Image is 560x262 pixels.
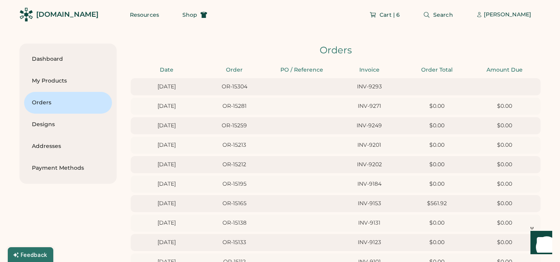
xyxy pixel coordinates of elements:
div: INV-9249 [338,122,401,130]
div: PO / Reference [270,66,333,74]
div: OR-15212 [203,161,266,169]
div: Payment Methods [32,164,104,172]
img: Rendered Logo - Screens [19,8,33,21]
div: $0.00 [473,180,536,188]
div: $0.00 [473,141,536,149]
div: [DOMAIN_NAME] [36,10,98,19]
div: $0.00 [406,180,469,188]
div: $0.00 [473,161,536,169]
div: $0.00 [473,200,536,207]
div: OR-15304 [203,83,266,91]
div: $0.00 [406,122,469,130]
button: Shop [173,7,217,23]
button: Resources [121,7,168,23]
div: [DATE] [135,83,198,91]
button: Search [414,7,462,23]
button: Cart | 6 [360,7,409,23]
span: Shop [182,12,197,18]
div: OR-15281 [203,102,266,110]
div: Designs [32,121,104,128]
div: INV-9153 [338,200,401,207]
div: $561.92 [406,200,469,207]
div: [DATE] [135,122,198,130]
div: $0.00 [473,219,536,227]
div: [DATE] [135,102,198,110]
span: Cart | 6 [380,12,400,18]
div: OR-15195 [203,180,266,188]
div: Order Total [406,66,469,74]
div: Amount Due [473,66,536,74]
div: [DATE] [135,219,198,227]
div: $0.00 [473,239,536,246]
div: Dashboard [32,55,104,63]
div: INV-9201 [338,141,401,149]
div: $0.00 [473,122,536,130]
div: OR-15259 [203,122,266,130]
div: [DATE] [135,180,198,188]
div: OR-15133 [203,239,266,246]
div: OR-15138 [203,219,266,227]
div: My Products [32,77,104,85]
div: Date [135,66,198,74]
div: $0.00 [406,239,469,246]
div: INV-9202 [338,161,401,169]
div: [DATE] [135,161,198,169]
div: $0.00 [406,219,469,227]
iframe: Front Chat [523,227,556,260]
div: Orders [131,44,541,57]
div: Order [203,66,266,74]
div: INV-9271 [338,102,401,110]
div: [DATE] [135,239,198,246]
div: OR-15213 [203,141,266,149]
div: [DATE] [135,200,198,207]
div: INV-9293 [338,83,401,91]
span: Search [433,12,453,18]
div: INV-9184 [338,180,401,188]
div: $0.00 [406,102,469,110]
div: OR-15165 [203,200,266,207]
div: [PERSON_NAME] [484,11,531,19]
div: INV-9131 [338,219,401,227]
div: [DATE] [135,141,198,149]
div: Orders [32,99,104,107]
div: $0.00 [406,161,469,169]
div: Invoice [338,66,401,74]
div: $0.00 [406,141,469,149]
div: $0.00 [473,102,536,110]
div: Addresses [32,142,104,150]
div: INV-9123 [338,239,401,246]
